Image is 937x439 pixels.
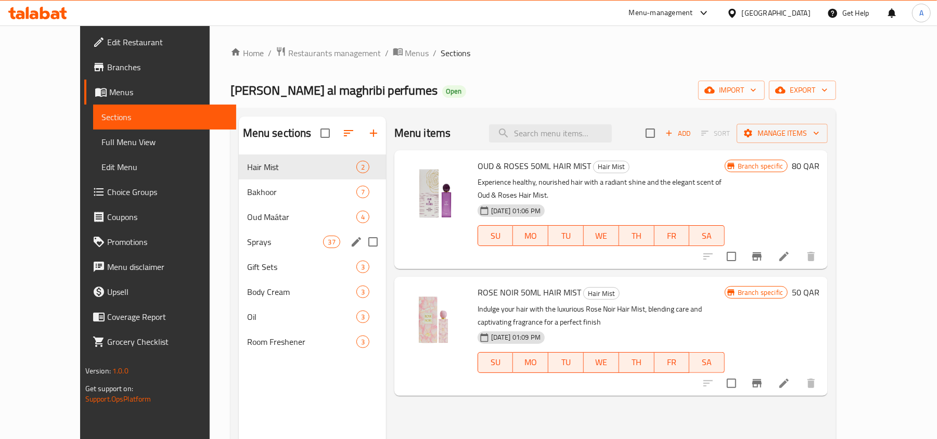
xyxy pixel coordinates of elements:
[93,154,237,179] a: Edit Menu
[403,285,469,352] img: ROSE NOIR 50ML HAIR MIST
[357,312,369,322] span: 3
[356,186,369,198] div: items
[357,162,369,172] span: 2
[799,244,824,269] button: delete
[107,211,228,223] span: Coupons
[482,355,509,370] span: SU
[85,382,133,395] span: Get support on:
[478,158,591,174] span: OUD & ROSES 50ML HAIR MIST
[247,236,324,248] span: Sprays
[107,186,228,198] span: Choice Groups
[584,352,619,373] button: WE
[239,154,386,179] div: Hair Mist2
[478,285,581,300] span: ROSE NOIR 50ML HAIR MIST
[482,228,509,243] span: SU
[247,286,356,298] div: Body Cream
[349,234,364,250] button: edit
[593,161,630,173] div: Hair Mist
[594,161,629,173] span: Hair Mist
[93,130,237,154] a: Full Menu View
[689,225,725,246] button: SA
[654,225,690,246] button: FR
[357,262,369,272] span: 3
[661,125,695,141] button: Add
[659,355,686,370] span: FR
[792,159,819,173] h6: 80 QAR
[769,81,836,100] button: export
[101,136,228,148] span: Full Menu View
[107,36,228,48] span: Edit Restaurant
[639,122,661,144] span: Select section
[84,204,237,229] a: Coupons
[357,212,369,222] span: 4
[107,236,228,248] span: Promotions
[478,352,514,373] button: SU
[239,254,386,279] div: Gift Sets3
[623,228,650,243] span: TH
[84,80,237,105] a: Menus
[314,122,336,144] span: Select all sections
[85,392,151,406] a: Support.OpsPlatform
[654,352,690,373] button: FR
[356,311,369,323] div: items
[548,225,584,246] button: TU
[239,150,386,358] nav: Menu sections
[107,61,228,73] span: Branches
[385,47,389,59] li: /
[721,372,742,394] span: Select to update
[588,228,615,243] span: WE
[517,228,544,243] span: MO
[619,352,654,373] button: TH
[745,244,769,269] button: Branch-specific-item
[778,377,790,390] a: Edit menu item
[239,179,386,204] div: Bakhoor7
[737,124,828,143] button: Manage items
[745,127,819,140] span: Manage items
[247,261,356,273] span: Gift Sets
[553,355,580,370] span: TU
[721,246,742,267] span: Select to update
[109,86,228,98] span: Menus
[745,371,769,396] button: Branch-specific-item
[84,179,237,204] a: Choice Groups
[84,329,237,354] a: Grocery Checklist
[403,159,469,225] img: OUD & ROSES 50ML HAIR MIST
[356,261,369,273] div: items
[336,121,361,146] span: Sort sections
[433,47,437,59] li: /
[442,87,466,96] span: Open
[689,352,725,373] button: SA
[247,335,356,348] span: Room Freshener
[247,211,356,223] span: Oud Maátar
[478,303,725,329] p: Indulge your hair with the luxurious Rose Noir Hair Mist, blending care and captivating fragrance...
[629,7,693,19] div: Menu-management
[84,279,237,304] a: Upsell
[247,311,356,323] span: Oil
[405,47,429,59] span: Menus
[694,355,721,370] span: SA
[101,161,228,173] span: Edit Menu
[799,371,824,396] button: delete
[584,288,619,300] span: Hair Mist
[84,55,237,80] a: Branches
[239,304,386,329] div: Oil3
[239,329,386,354] div: Room Freshener3
[393,46,429,60] a: Menus
[356,161,369,173] div: items
[324,237,339,247] span: 37
[361,121,386,146] button: Add section
[247,186,356,198] div: Bakhoor
[239,229,386,254] div: Sprays37edit
[584,225,619,246] button: WE
[93,105,237,130] a: Sections
[230,79,438,102] span: [PERSON_NAME] al maghribi perfumes
[588,355,615,370] span: WE
[107,286,228,298] span: Upsell
[707,84,756,97] span: import
[107,335,228,348] span: Grocery Checklist
[247,161,356,173] div: Hair Mist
